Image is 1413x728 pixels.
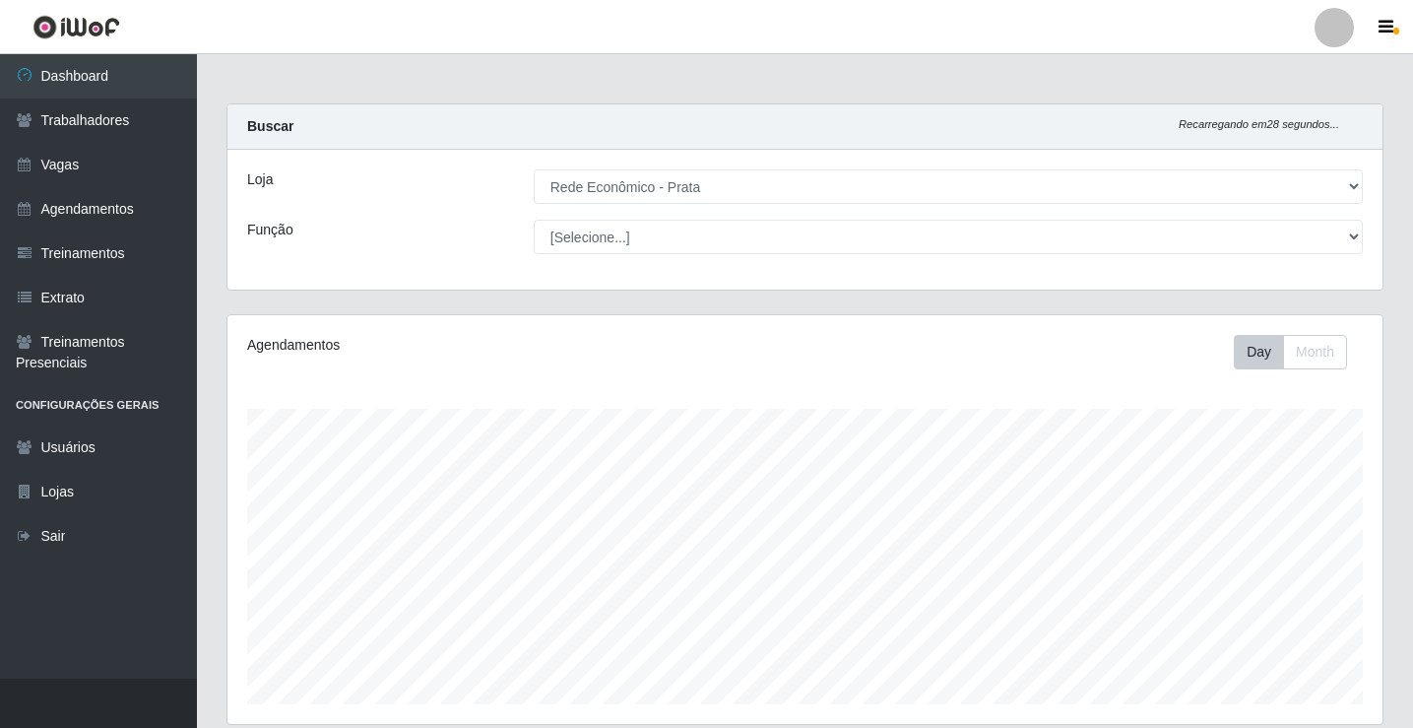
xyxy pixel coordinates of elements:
[1234,335,1347,369] div: First group
[1179,118,1339,130] i: Recarregando em 28 segundos...
[247,169,273,190] label: Loja
[32,15,120,39] img: CoreUI Logo
[1234,335,1363,369] div: Toolbar with button groups
[1234,335,1284,369] button: Day
[247,335,695,356] div: Agendamentos
[1283,335,1347,369] button: Month
[247,220,293,240] label: Função
[247,118,293,134] strong: Buscar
